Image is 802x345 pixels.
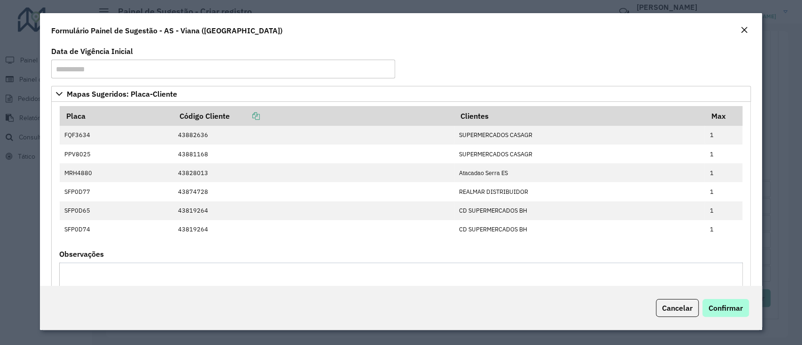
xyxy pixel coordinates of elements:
em: Fechar [740,26,748,34]
label: Observações [59,248,104,260]
td: FQF3634 [60,126,173,145]
th: Clientes [454,106,705,126]
label: Data de Vigência Inicial [51,46,133,57]
a: Copiar [230,111,260,121]
th: Placa [60,106,173,126]
td: 43882636 [173,126,454,145]
button: Confirmar [702,299,749,317]
td: CD SUPERMERCADOS BH [454,220,705,239]
td: 1 [705,145,742,163]
td: SUPERMERCADOS CASAGR [454,126,705,145]
a: Mapas Sugeridos: Placa-Cliente [51,86,750,102]
span: Confirmar [709,303,743,313]
th: Código Cliente [173,106,454,126]
td: SFP0D65 [60,201,173,220]
td: SFP0D77 [60,182,173,201]
td: SUPERMERCADOS CASAGR [454,145,705,163]
span: Cancelar [662,303,693,313]
td: CD SUPERMERCADOS BH [454,201,705,220]
td: Atacadao Serra ES [454,163,705,182]
td: 43874728 [173,182,454,201]
td: 1 [705,220,742,239]
td: 1 [705,182,742,201]
td: 1 [705,201,742,220]
button: Cancelar [656,299,699,317]
h4: Formulário Painel de Sugestão - AS - Viana ([GEOGRAPHIC_DATA]) [51,25,282,36]
td: 1 [705,163,742,182]
td: 1 [705,126,742,145]
td: 43819264 [173,220,454,239]
td: MRH4880 [60,163,173,182]
th: Max [705,106,742,126]
td: REALMAR DISTRIBUIDOR [454,182,705,201]
td: SFP0D74 [60,220,173,239]
td: 43819264 [173,201,454,220]
td: PPV8025 [60,145,173,163]
button: Close [738,24,751,37]
td: 43828013 [173,163,454,182]
span: Mapas Sugeridos: Placa-Cliente [67,90,177,98]
td: 43881168 [173,145,454,163]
